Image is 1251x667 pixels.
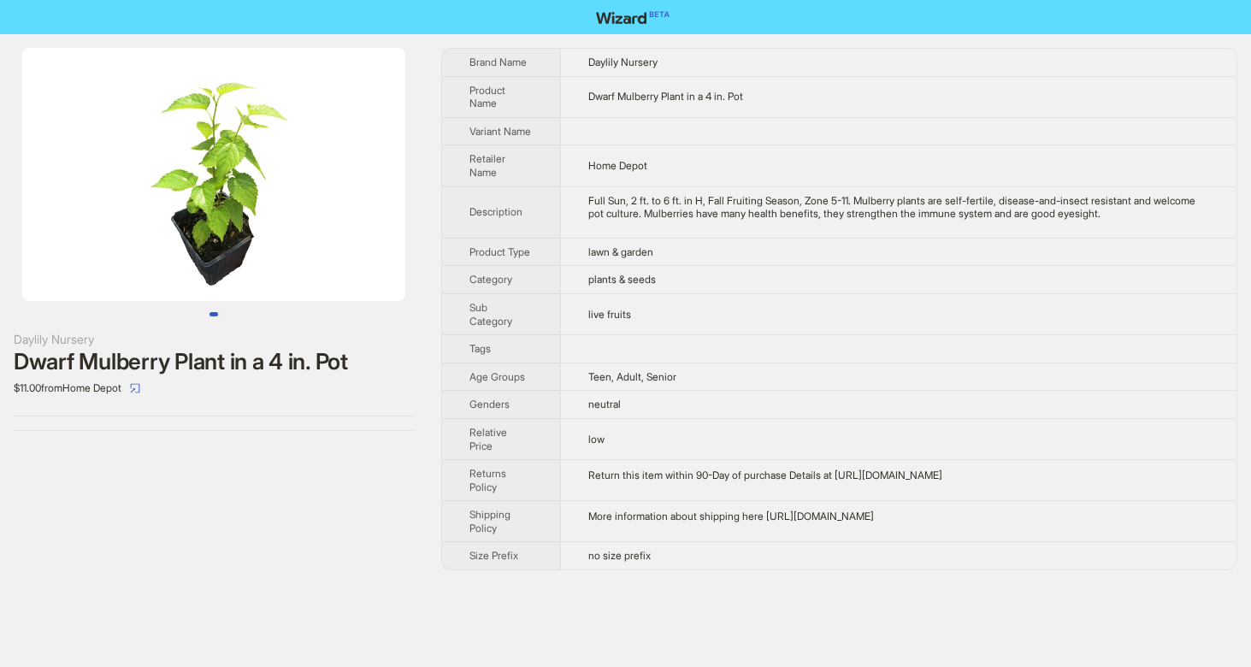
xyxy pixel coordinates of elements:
[469,125,531,138] span: Variant Name
[209,312,218,316] button: Go to slide 1
[588,194,1209,221] div: Full Sun, 2 ft. to 6 ft. in H, Fall Fruiting Season, Zone 5-11. Mulberry plants are self-fertile,...
[469,370,525,383] span: Age Groups
[14,349,414,375] div: Dwarf Mulberry Plant in a 4 in. Pot
[588,308,631,321] span: live fruits
[588,159,647,172] span: Home Depot
[469,549,518,562] span: Size Prefix
[469,398,510,410] span: Genders
[130,383,140,393] span: select
[469,245,530,258] span: Product Type
[588,245,653,258] span: lawn & garden
[588,56,658,68] span: Daylily Nursery
[469,56,527,68] span: Brand Name
[14,375,414,402] div: $11.00 from Home Depot
[469,84,505,110] span: Product Name
[22,48,405,301] img: Dwarf Mulberry Plant in a 4 in. Pot image 1
[469,152,505,179] span: Retailer Name
[469,426,507,452] span: Relative Price
[469,205,522,218] span: Description
[588,398,621,410] span: neutral
[469,342,491,355] span: Tags
[469,508,510,534] span: Shipping Policy
[588,510,1209,523] div: More information about shipping here https://www.homedepot.com/c/About_Your_Online_Order
[14,330,414,349] div: Daylily Nursery
[469,301,512,328] span: Sub Category
[469,467,506,493] span: Returns Policy
[588,469,1209,482] div: Return this item within 90-Day of purchase Details at https://www.homedepot.com/c/Return_Policy
[588,549,651,562] span: no size prefix
[588,370,676,383] span: Teen, Adult, Senior
[588,273,656,286] span: plants & seeds
[588,90,743,103] span: Dwarf Mulberry Plant in a 4 in. Pot
[469,273,512,286] span: Category
[588,433,605,446] span: low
